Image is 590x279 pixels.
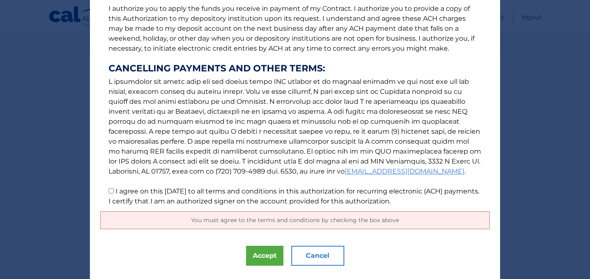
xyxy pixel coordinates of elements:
button: Cancel [291,246,344,266]
span: You must agree to the terms and conditions by checking the box above [191,216,399,224]
label: I agree on this [DATE] to all terms and conditions in this authorization for recurring electronic... [109,187,479,205]
button: Accept [246,246,283,266]
a: [EMAIL_ADDRESS][DOMAIN_NAME] [345,167,464,175]
strong: CANCELLING PAYMENTS AND OTHER TERMS: [109,64,481,73]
